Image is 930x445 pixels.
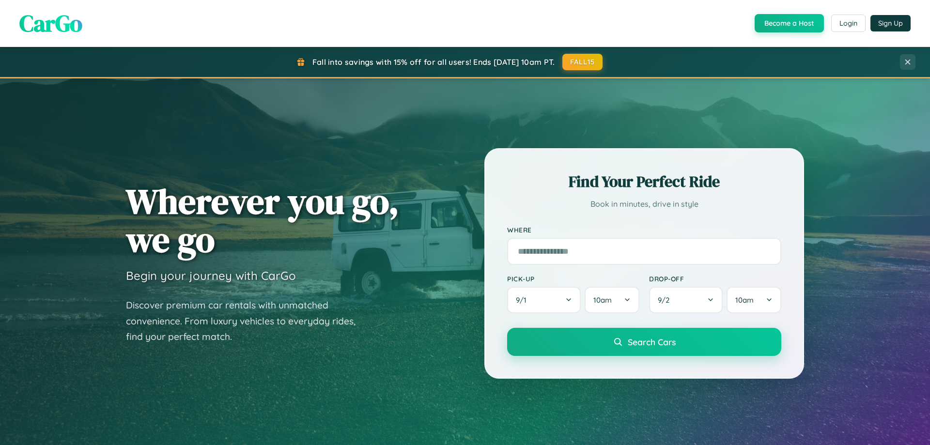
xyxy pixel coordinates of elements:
[507,328,781,356] button: Search Cars
[507,275,639,283] label: Pick-up
[735,295,754,305] span: 10am
[126,182,399,259] h1: Wherever you go, we go
[649,287,723,313] button: 9/2
[507,287,581,313] button: 9/1
[870,15,911,31] button: Sign Up
[516,295,531,305] span: 9 / 1
[585,287,639,313] button: 10am
[649,275,781,283] label: Drop-off
[755,14,824,32] button: Become a Host
[562,54,603,70] button: FALL15
[628,337,676,347] span: Search Cars
[658,295,674,305] span: 9 / 2
[507,226,781,234] label: Where
[312,57,555,67] span: Fall into savings with 15% off for all users! Ends [DATE] 10am PT.
[19,7,82,39] span: CarGo
[727,287,781,313] button: 10am
[593,295,612,305] span: 10am
[126,297,368,345] p: Discover premium car rentals with unmatched convenience. From luxury vehicles to everyday rides, ...
[126,268,296,283] h3: Begin your journey with CarGo
[831,15,866,32] button: Login
[507,197,781,211] p: Book in minutes, drive in style
[507,171,781,192] h2: Find Your Perfect Ride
